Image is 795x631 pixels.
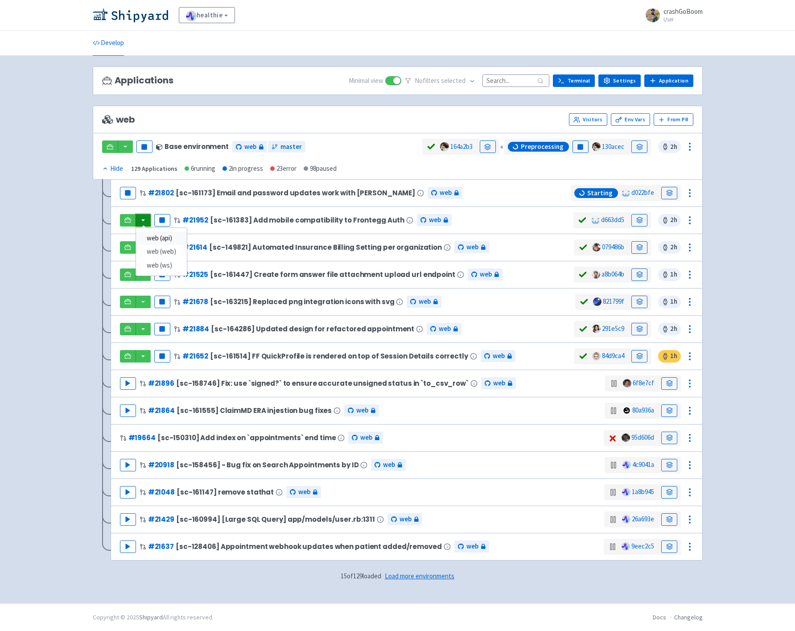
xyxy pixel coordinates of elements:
[148,379,174,388] a: #21896
[102,164,124,174] button: Hide
[210,216,404,224] span: [sc-161383] Add mobile compatibility to Frontegg Auth
[482,74,549,87] input: Search...
[415,76,465,86] span: No filter s
[428,187,462,199] a: web
[120,486,136,499] button: Play
[154,296,170,308] button: Pause
[93,613,214,622] div: Copyright © 2025 All rights reserved.
[176,379,469,387] span: [sc-158746] Fix: use `signed?` to ensure accurate unsigned status in `to_csv_row`
[400,514,412,524] span: web
[371,459,406,471] a: web
[603,297,624,305] a: 821799f
[128,433,156,442] a: #19664
[136,231,187,245] a: web (api)
[182,243,207,252] a: #21614
[493,351,505,361] span: web
[441,76,465,85] span: selected
[93,31,124,56] a: Develop
[148,460,174,470] a: #20918
[211,325,414,333] span: [sc-164286] Updated design for refactored appointment
[286,486,321,498] a: web
[356,405,368,416] span: web
[644,74,693,87] a: Application
[232,141,267,153] a: web
[176,461,358,469] span: [sc-158456] - Bug fix on Search Appointments by ID
[663,7,703,16] span: crashGoBoom
[454,540,489,553] a: web
[210,352,468,360] span: [sc-161514] FF QuickProfile is rendered on top of Session Details correctly
[176,189,415,197] span: [sc-161173] Email and password updates work with [PERSON_NAME]
[640,8,703,22] a: crashGoBoom User
[658,140,681,153] span: 2 h
[573,140,589,153] button: Pause
[120,513,136,526] button: Play
[569,113,607,126] a: Visitors
[120,187,136,199] button: Pause
[244,142,256,152] span: web
[631,188,654,197] a: d022bfe
[658,323,681,335] span: 2 h
[658,268,681,281] span: 1 h
[658,350,681,363] span: 1 h
[210,271,455,278] span: [sc-161447] Create form answer file attachment upload url endpoint
[658,214,681,227] span: 2 h
[182,324,209,334] a: #21884
[587,189,613,198] span: Starting
[131,164,177,174] div: 129 Applications
[407,296,441,308] a: web
[120,377,136,390] button: Play
[185,164,215,174] div: 6 running
[654,113,693,126] button: From PR
[102,115,135,125] span: web
[658,241,681,254] span: 2 h
[493,378,505,388] span: web
[102,164,123,174] div: Hide
[179,7,235,23] a: healthie
[419,297,431,307] span: web
[631,542,654,550] a: 9eec2c5
[385,572,454,580] span: Load more environments
[120,459,136,471] button: Play
[466,242,478,252] span: web
[440,188,452,198] span: web
[298,487,310,497] span: web
[120,404,136,417] button: Play
[602,142,624,151] a: 130acec
[653,613,666,621] a: Docs
[658,296,681,308] span: 1 h
[454,241,489,253] a: web
[93,8,168,22] img: Shipyard logo
[500,142,503,152] div: «
[480,269,492,280] span: web
[154,350,170,363] button: Pause
[222,164,263,174] div: 2 in progress
[182,215,208,225] a: #21952
[521,142,564,151] span: Preprocessing
[481,377,516,389] a: web
[632,487,654,496] a: 1a8b945
[468,268,503,280] a: web
[663,16,703,22] small: User
[176,516,375,523] span: [sc-160994] [Large SQL Query] app/models/user.rb:1311
[385,571,454,582] button: Load more environments
[602,243,624,251] a: 079486b
[450,142,473,151] a: 164a2b3
[136,140,152,153] button: Pause
[176,543,442,550] span: [sc-128406] Appointment webhook updates when patient added/removed
[177,488,274,496] span: [sc-161147] remove stathat
[598,74,641,87] a: Settings
[417,214,452,226] a: web
[154,214,170,227] button: Pause
[631,433,654,441] a: 95d606d
[93,571,703,582] div: 15 of 129 loaded
[360,433,372,443] span: web
[268,141,305,153] a: master
[270,164,297,174] div: 23 error
[102,75,173,86] h3: Applications
[633,379,654,387] a: 6f8e7cf
[148,188,174,198] a: #21802
[182,351,208,361] a: #21652
[148,542,174,551] a: #21637
[553,74,595,87] a: Terminal
[387,513,422,525] a: web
